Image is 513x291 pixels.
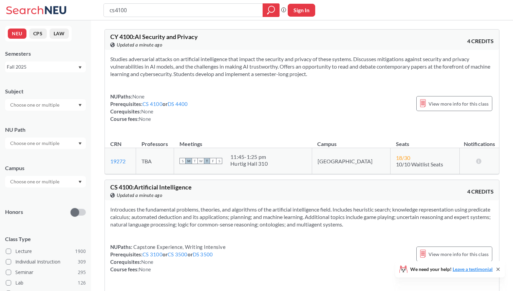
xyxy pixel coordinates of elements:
div: Fall 2025 [7,63,78,71]
svg: Dropdown arrow [78,181,82,183]
section: Introduces the fundamental problems, theories, and algorithms of the artificial intelligence fiel... [110,206,494,228]
span: CS 4100 : Artificial Intelligence [110,183,192,191]
p: Honors [5,208,23,216]
div: magnifying glass [263,3,280,17]
a: Leave a testimonial [453,266,493,272]
td: TBA [136,148,174,174]
label: Seminar [6,268,86,277]
span: View more info for this class [429,99,489,108]
svg: Dropdown arrow [78,66,82,69]
div: Subject [5,88,86,95]
div: NU Path [5,126,86,133]
div: Campus [5,164,86,172]
span: Capstone Experience, Writing Intensive [132,244,226,250]
span: 309 [78,258,86,266]
td: [GEOGRAPHIC_DATA] [312,148,390,174]
a: DS 4400 [168,101,188,107]
input: Class, professor, course number, "phrase" [109,4,258,16]
th: Meetings [174,133,312,148]
button: NEU [8,29,26,39]
span: S [179,158,186,164]
span: None [132,93,145,99]
input: Choose one or multiple [7,178,64,186]
button: Sign In [288,4,315,17]
span: None [139,266,151,272]
span: We need your help! [410,267,493,272]
span: 10/10 Waitlist Seats [396,161,443,167]
svg: magnifying glass [267,5,275,15]
div: NUPaths: Prerequisites: or Corequisites: Course fees: [110,93,188,123]
svg: Dropdown arrow [78,142,82,145]
input: Choose one or multiple [7,139,64,147]
div: CRN [110,140,121,148]
span: 295 [78,269,86,276]
th: Notifications [460,133,499,148]
label: Individual Instruction [6,257,86,266]
a: CS 4100 [142,101,163,107]
div: NUPaths: Prerequisites: or or Corequisites: Course fees: [110,243,226,273]
div: Fall 2025Dropdown arrow [5,61,86,72]
svg: Dropdown arrow [78,104,82,107]
label: Lab [6,278,86,287]
span: None [141,259,153,265]
button: CPS [29,29,47,39]
div: Semesters [5,50,86,57]
span: 1900 [75,248,86,255]
label: Lecture [6,247,86,256]
span: F [210,158,216,164]
th: Professors [136,133,174,148]
span: 126 [78,279,86,287]
button: LAW [50,29,69,39]
span: 18 / 30 [396,154,410,161]
a: DS 3500 [193,251,213,257]
span: 4 CREDITS [467,37,494,45]
span: None [141,108,153,114]
span: Class Type [5,235,86,243]
div: Dropdown arrow [5,138,86,149]
span: Updated a minute ago [117,192,162,199]
span: W [198,158,204,164]
div: Dropdown arrow [5,176,86,187]
span: T [192,158,198,164]
a: 19272 [110,158,126,164]
span: View more info for this class [429,250,489,258]
a: CS 3500 [168,251,188,257]
div: 11:45 - 1:25 pm [230,153,268,160]
span: 4 CREDITS [467,188,494,195]
span: M [186,158,192,164]
a: CS 3100 [142,251,163,257]
span: T [204,158,210,164]
span: None [139,116,151,122]
th: Seats [391,133,460,148]
span: CY 4100 : AI Security and Privacy [110,33,198,40]
th: Campus [312,133,390,148]
span: Updated a minute ago [117,41,162,49]
span: S [216,158,222,164]
input: Choose one or multiple [7,101,64,109]
div: Hurtig Hall 310 [230,160,268,167]
div: Dropdown arrow [5,99,86,111]
section: Studies adversarial attacks on artificial intelligence that impact the security and privacy of th... [110,55,494,78]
